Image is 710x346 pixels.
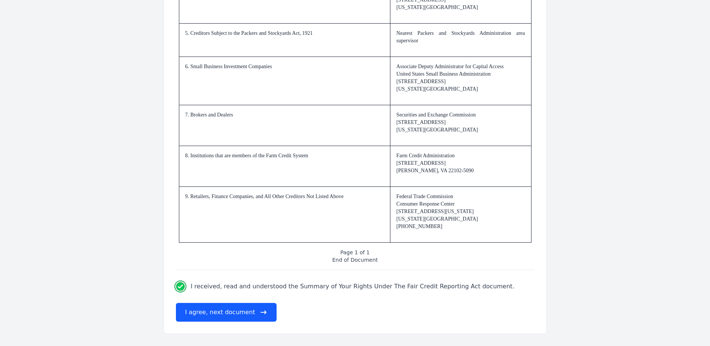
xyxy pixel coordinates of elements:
[185,152,384,160] p: 8. Institutions that are members of the Farm Credit System
[396,111,525,134] p: Securities and Exchange Commission [STREET_ADDRESS] [US_STATE][GEOGRAPHIC_DATA]
[185,111,384,119] p: 7. Brokers and Dealers
[185,193,384,200] p: 9. Retailers, Finance Companies, and All Other Creditors Not Listed Above
[396,63,525,93] p: Associate Deputy Administrator for Capital Access United States Small Business Administration [ST...
[176,249,534,264] p: Page 1 of 1 End of Document
[396,193,525,230] p: Federal Trade Commission Consumer Response Center [STREET_ADDRESS][US_STATE] [US_STATE][GEOGRAPHI...
[396,30,525,45] p: Nearest Packers and Stockyards Administration area supervisor
[185,63,384,70] p: 6. Small Business Investment Companies
[191,282,515,291] label: I received, read and understood the Summary of Your Rights Under The Fair Credit Reporting Act do...
[176,303,277,322] button: I agree, next document
[396,152,525,174] p: Farm Credit Administration [STREET_ADDRESS] [PERSON_NAME], VA 22102-5090
[185,30,384,37] p: 5. Creditors Subject to the Packers and Stockyards Act, 1921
